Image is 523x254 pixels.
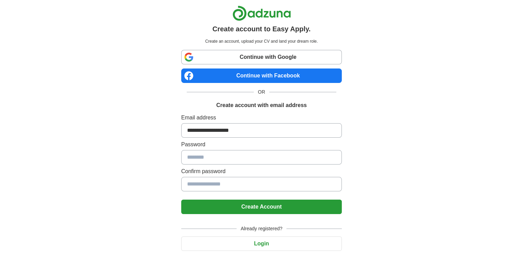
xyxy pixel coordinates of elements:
label: Confirm password [181,167,342,176]
a: Continue with Facebook [181,68,342,83]
button: Login [181,236,342,251]
span: OR [254,88,269,96]
button: Create Account [181,200,342,214]
h1: Create account to Easy Apply. [213,24,311,34]
h1: Create account with email address [216,101,307,109]
a: Continue with Google [181,50,342,64]
label: Email address [181,114,342,122]
img: Adzuna logo [232,6,291,21]
span: Already registered? [237,225,286,232]
a: Login [181,241,342,246]
label: Password [181,140,342,149]
p: Create an account, upload your CV and land your dream role. [183,38,340,44]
